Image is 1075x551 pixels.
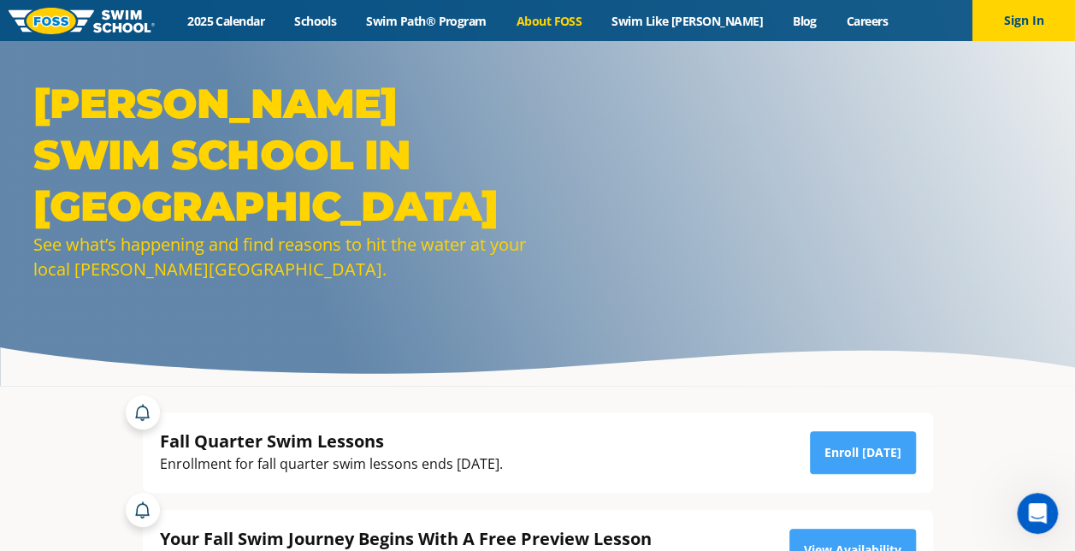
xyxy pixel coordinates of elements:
[160,430,503,453] div: Fall Quarter Swim Lessons
[33,78,529,232] h1: [PERSON_NAME] Swim School in [GEOGRAPHIC_DATA]
[777,13,831,29] a: Blog
[9,8,155,34] img: FOSS Swim School Logo
[831,13,902,29] a: Careers
[33,232,529,281] div: See what’s happening and find reasons to hit the water at your local [PERSON_NAME][GEOGRAPHIC_DATA].
[173,13,280,29] a: 2025 Calendar
[280,13,351,29] a: Schools
[351,13,501,29] a: Swim Path® Program
[810,431,916,474] a: Enroll [DATE]
[160,453,503,476] div: Enrollment for fall quarter swim lessons ends [DATE].
[1017,493,1058,534] iframe: Intercom live chat
[501,13,597,29] a: About FOSS
[160,527,734,550] div: Your Fall Swim Journey Begins With A Free Preview Lesson
[597,13,778,29] a: Swim Like [PERSON_NAME]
